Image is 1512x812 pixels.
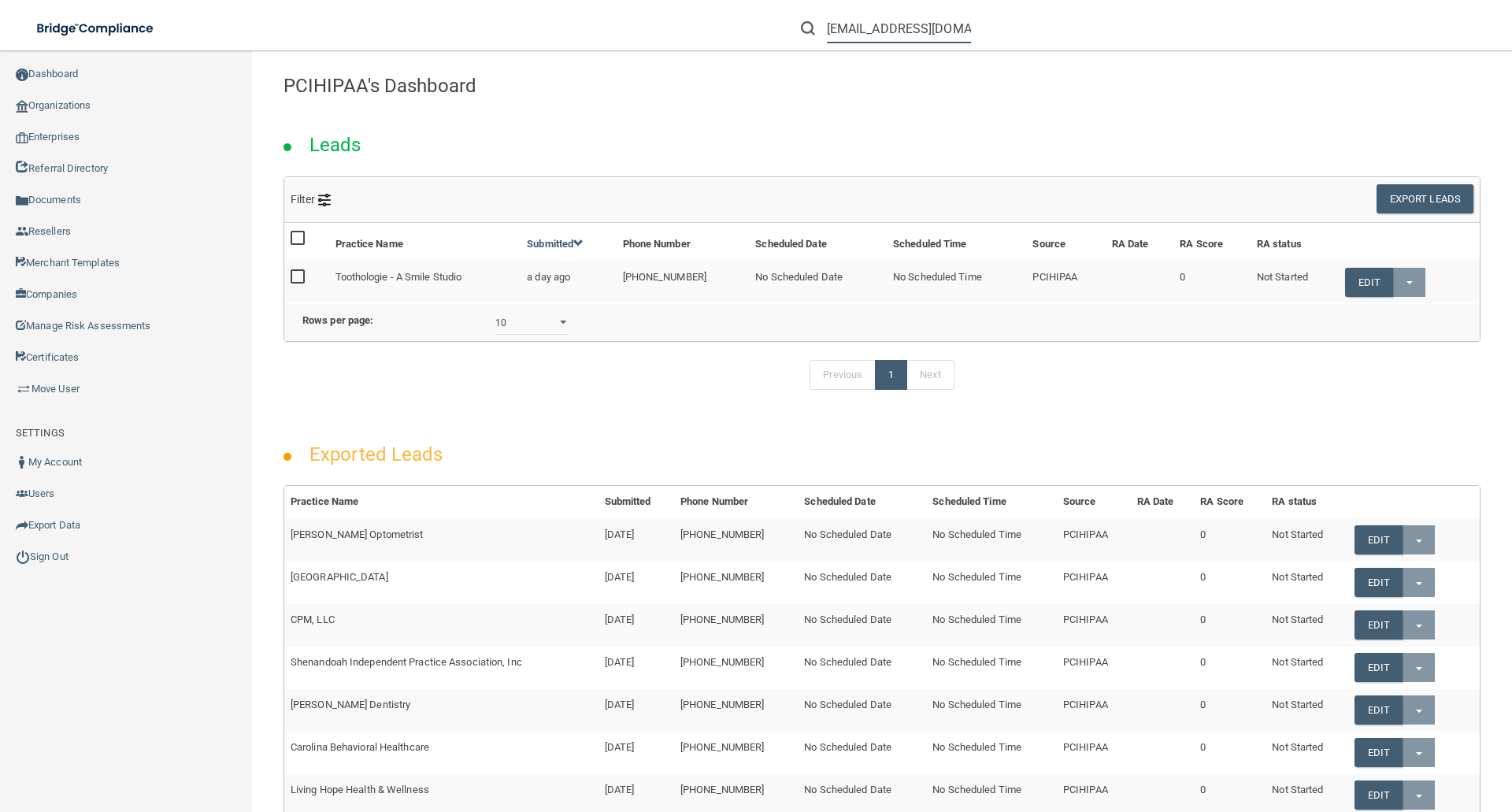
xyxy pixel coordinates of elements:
[674,604,798,647] td: [PHONE_NUMBER]
[1057,604,1131,647] td: PCIHIPAA
[16,195,28,207] img: icon-documents.8dae5593.png
[16,381,31,397] img: briefcase.64adab9b.png
[16,456,28,469] img: ic_user_dark.df1a06c3.png
[1266,689,1347,732] td: Not Started
[1354,695,1403,725] a: Edit
[598,486,674,518] th: Submitted
[1173,223,1251,261] th: RA Score
[1354,780,1403,810] a: Edit
[674,732,798,774] td: [PHONE_NUMBER]
[1057,562,1131,604] td: PCIHIPAA
[798,518,926,561] td: No Scheduled Date
[798,562,926,604] td: No Scheduled Date
[1345,268,1393,297] a: Edit
[16,100,28,113] img: organization-icon.f8decf85.png
[294,432,458,476] h2: Exported Leads
[801,21,815,35] img: ic-search.3b580494.png
[798,486,926,518] th: Scheduled Date
[1194,486,1266,518] th: RA Score
[16,519,28,532] img: icon-export.b9366987.png
[810,360,876,390] a: Previous
[294,123,377,167] h2: Leads
[926,647,1057,689] td: No Scheduled Time
[1354,653,1403,682] a: Edit
[1057,689,1131,732] td: PCIHIPAA
[674,689,798,732] td: [PHONE_NUMBER]
[749,223,887,261] th: Scheduled Date
[1354,525,1403,554] a: Edit
[283,76,1480,96] h4: PCIHIPAA's Dashboard
[1106,223,1173,261] th: RA Date
[617,261,750,303] td: [PHONE_NUMBER]
[674,562,798,604] td: [PHONE_NUMBER]
[749,261,887,303] td: No Scheduled Date
[16,225,28,238] img: ic_reseller.de258add.png
[329,261,521,303] td: Toothologie - A Smile Studio
[1251,261,1339,303] td: Not Started
[598,647,674,689] td: [DATE]
[1131,486,1195,518] th: RA Date
[284,604,598,647] td: CPM, LLC
[598,689,674,732] td: [DATE]
[598,732,674,774] td: [DATE]
[1057,647,1131,689] td: PCIHIPAA
[1194,689,1266,732] td: 0
[329,223,521,261] th: Practice Name
[906,360,954,390] a: Next
[798,689,926,732] td: No Scheduled Date
[24,13,169,45] img: bridge_compliance_login_screen.278c3ca4.svg
[1173,261,1251,303] td: 0
[284,562,598,604] td: [GEOGRAPHIC_DATA]
[521,261,616,303] td: a day ago
[926,518,1057,561] td: No Scheduled Time
[598,562,674,604] td: [DATE]
[1194,647,1266,689] td: 0
[798,604,926,647] td: No Scheduled Date
[1354,568,1403,597] a: Edit
[1194,604,1266,647] td: 0
[1194,732,1266,774] td: 0
[1194,562,1266,604] td: 0
[598,518,674,561] td: [DATE]
[1266,647,1347,689] td: Not Started
[318,194,331,206] img: icon-filter@2x.21656d0b.png
[1354,610,1403,640] a: Edit
[284,689,598,732] td: [PERSON_NAME] Dentistry
[798,732,926,774] td: No Scheduled Date
[887,223,1026,261] th: Scheduled Time
[1266,486,1347,518] th: RA status
[284,486,598,518] th: Practice Name
[284,732,598,774] td: Carolina Behavioral Healthcare
[527,238,584,250] a: Submitted
[798,647,926,689] td: No Scheduled Date
[1057,518,1131,561] td: PCIHIPAA
[1240,700,1493,763] iframe: Drift Widget Chat Controller
[926,486,1057,518] th: Scheduled Time
[16,69,28,81] img: ic_dashboard_dark.d01f4a41.png
[16,488,28,500] img: icon-users.e205127d.png
[16,550,30,564] img: ic_power_dark.7ecde6b1.png
[1266,562,1347,604] td: Not Started
[598,604,674,647] td: [DATE]
[617,223,750,261] th: Phone Number
[674,518,798,561] td: [PHONE_NUMBER]
[1026,261,1105,303] td: PCIHIPAA
[926,604,1057,647] td: No Scheduled Time
[1057,486,1131,518] th: Source
[16,132,28,143] img: enterprise.0d942306.png
[284,518,598,561] td: [PERSON_NAME] Optometrist
[302,314,373,326] b: Rows per page:
[291,193,331,206] span: Filter
[827,14,971,43] input: Search
[1026,223,1105,261] th: Source
[1377,184,1473,213] button: Export Leads
[674,486,798,518] th: Phone Number
[926,562,1057,604] td: No Scheduled Time
[1057,732,1131,774] td: PCIHIPAA
[875,360,907,390] a: 1
[16,424,65,443] label: SETTINGS
[926,732,1057,774] td: No Scheduled Time
[887,261,1026,303] td: No Scheduled Time
[1266,604,1347,647] td: Not Started
[674,647,798,689] td: [PHONE_NUMBER]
